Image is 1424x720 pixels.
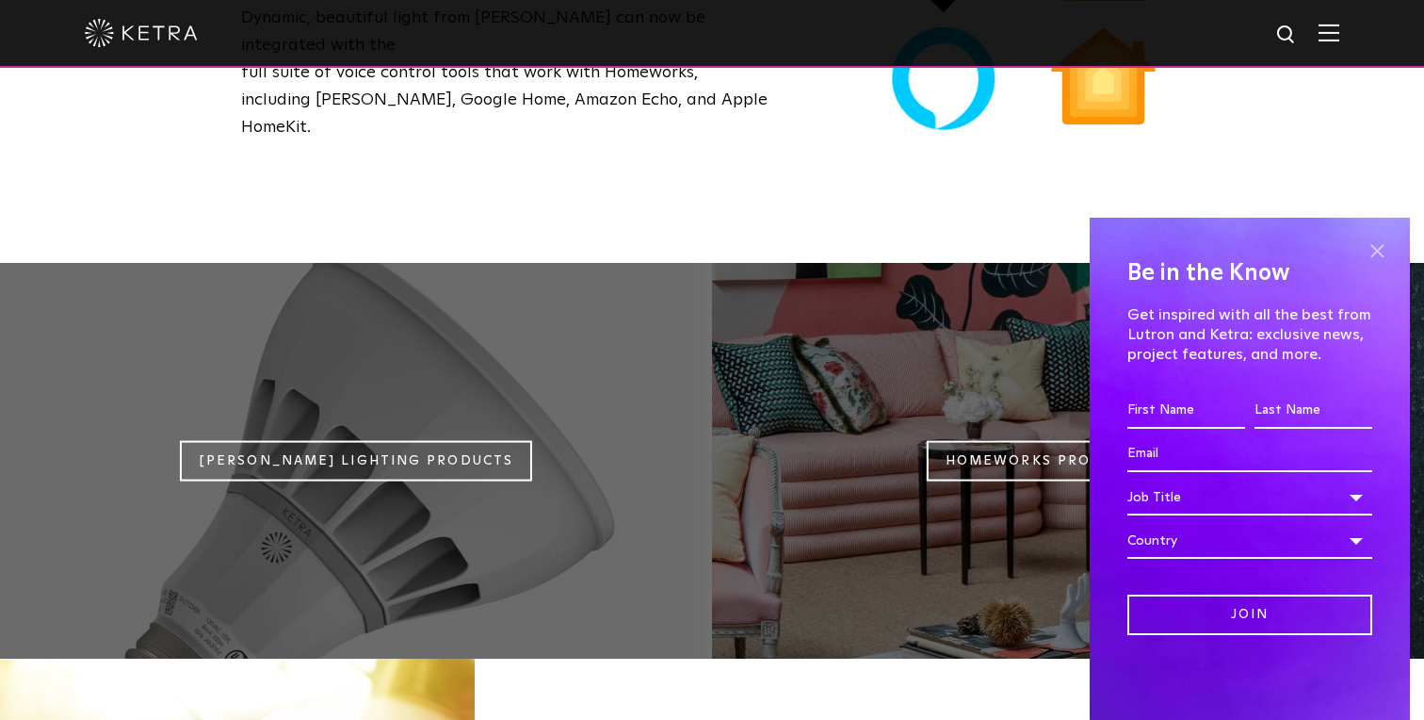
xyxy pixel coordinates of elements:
img: AmazonAlexa@2x [884,21,1002,139]
a: [PERSON_NAME] Lighting Products [180,441,532,482]
img: AppleHome@2x [1044,21,1162,139]
input: Join [1127,595,1372,635]
h4: Be in the Know [1127,255,1372,291]
p: Dynamic, beautiful light from [PERSON_NAME] can now be integrated with the full suite of voice co... [241,5,769,140]
img: ketra-logo-2019-white [85,19,198,47]
input: Email [1127,436,1372,472]
input: Last Name [1254,393,1372,429]
p: Get inspired with all the best from Lutron and Ketra: exclusive news, project features, and more. [1127,305,1372,364]
input: First Name [1127,393,1245,429]
div: Country [1127,523,1372,559]
a: Homeworks Product Specs [927,441,1209,482]
img: search icon [1275,24,1299,47]
div: Job Title [1127,480,1372,515]
img: Hamburger%20Nav.svg [1319,24,1339,41]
